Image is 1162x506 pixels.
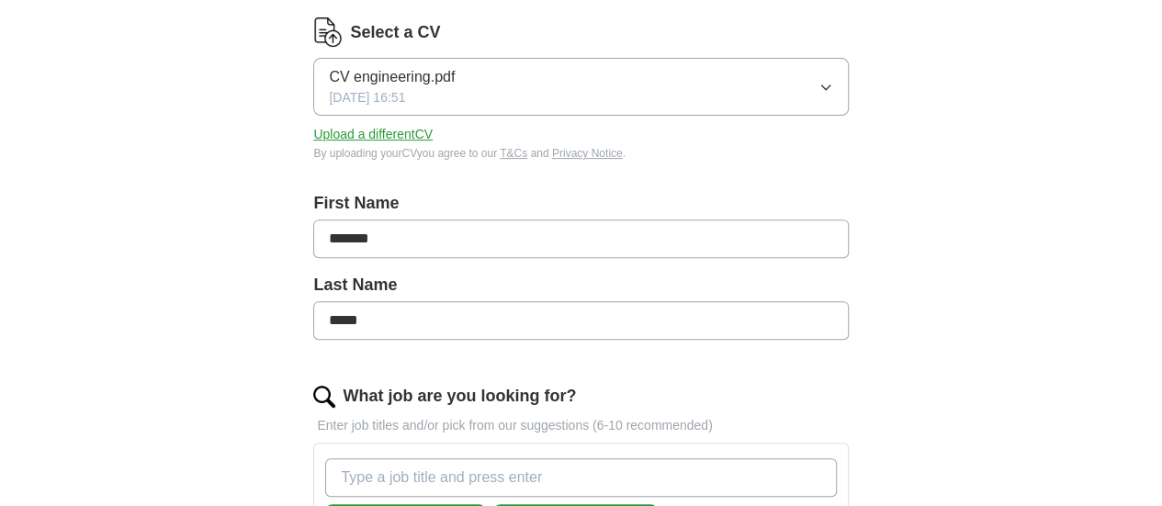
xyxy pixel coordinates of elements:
label: What job are you looking for? [343,384,576,409]
span: CV engineering.pdf [329,66,455,88]
span: [DATE] 16:51 [329,88,405,107]
button: CV engineering.pdf[DATE] 16:51 [313,58,848,116]
label: Select a CV [350,20,440,45]
a: T&Cs [500,147,527,160]
a: Privacy Notice [552,147,623,160]
label: Last Name [313,273,848,298]
button: Upload a differentCV [313,125,433,144]
img: CV Icon [313,17,343,47]
div: By uploading your CV you agree to our and . [313,145,848,162]
input: Type a job title and press enter [325,458,836,497]
p: Enter job titles and/or pick from our suggestions (6-10 recommended) [313,416,848,435]
label: First Name [313,191,848,216]
img: search.png [313,386,335,408]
